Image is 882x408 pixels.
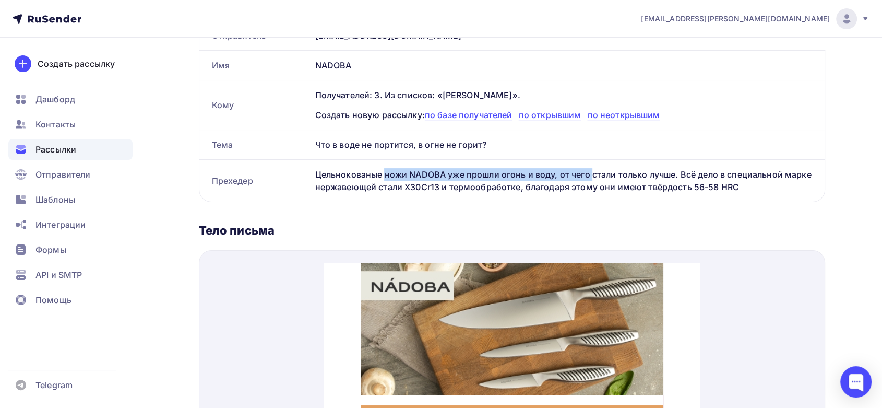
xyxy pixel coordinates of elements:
span: API и SMTP [35,269,82,281]
span: Telegram [35,379,73,391]
span: Шаблоны [35,193,75,206]
a: Формы [8,239,133,260]
a: Перейти на сайт [47,203,334,224]
div: Прехедер [199,160,311,202]
div: Создать рассылку [38,57,115,70]
div: Создать новую рассылку: [315,109,812,121]
a: Рассылки [8,139,133,160]
span: Формы [35,243,66,256]
div: Имя [199,51,311,80]
span: Помощь [35,294,71,306]
a: Дашборд [8,89,133,110]
span: Перейти на сайт [157,208,224,219]
div: Получателей: 3. Из списков: «[PERSON_NAME]». [315,89,812,101]
span: Отправители [35,168,91,181]
div: Что в воде не портится, в огне не горит? [311,130,825,159]
span: по базе получателей [425,110,512,120]
div: Тема [199,130,311,159]
a: Контакты [8,114,133,135]
span: Рассылки [35,143,76,156]
span: по неоткрывшим [587,110,660,120]
div: Цельнокованые ножи NADOBA уже прошли огонь и воду, от чего стали только лучше. Всё дело в специал... [311,160,825,202]
span: Контакты [35,118,76,131]
a: Шаблоны [8,189,133,210]
span: Интеграции [35,218,86,231]
div: NADOBA [311,51,825,80]
span: [EMAIL_ADDRESS][PERSON_NAME][DOMAIN_NAME] [641,14,830,24]
p: Острая заточка, идеальная балансировка и строгий дизайн. Цельнокованые ножи NADOBA гарантируют ув... [47,158,329,193]
span: по открывшим [519,110,581,120]
span: Дашборд [35,93,75,106]
div: Тело письма [199,223,825,238]
a: [EMAIL_ADDRESS][PERSON_NAME][DOMAIN_NAME] [641,8,869,29]
a: Отправители [8,164,133,185]
div: Кому [199,80,311,130]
